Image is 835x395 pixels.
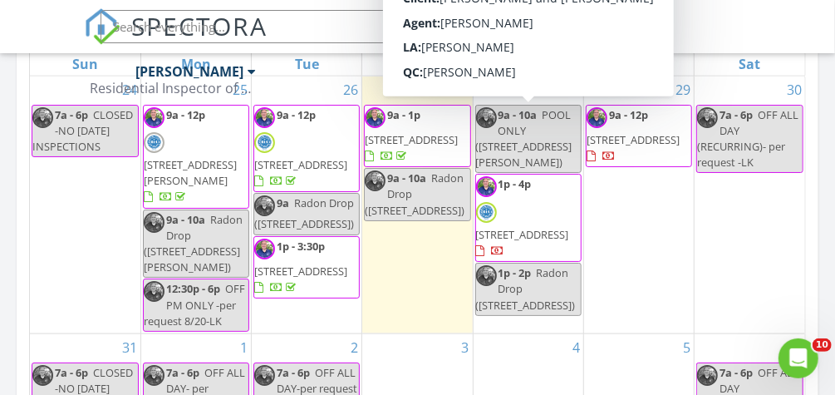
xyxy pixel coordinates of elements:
span: Radon Drop ([STREET_ADDRESS]) [365,170,464,217]
a: 9a - 12p [STREET_ADDRESS] [586,105,692,168]
a: 1p - 3:30p [STREET_ADDRESS] [253,236,360,299]
span: 10 [813,338,832,352]
a: Saturday [736,52,764,76]
a: Friday [627,52,651,76]
a: 9a - 12p [STREET_ADDRESS] [587,107,680,163]
div: [PERSON_NAME] [136,63,244,80]
a: 9a - 12p [STREET_ADDRESS][PERSON_NAME] [144,107,237,205]
a: 1p - 4p [STREET_ADDRESS] [476,176,569,258]
a: Go to September 6, 2025 [791,334,805,361]
td: Go to August 26, 2025 [252,77,362,334]
span: Radon Drop ([STREET_ADDRESS]) [476,265,576,312]
a: Go to September 5, 2025 [680,334,694,361]
span: [STREET_ADDRESS] [587,132,680,147]
img: tim_skillingstad.png [365,170,386,191]
span: [STREET_ADDRESS] [365,132,458,147]
span: 7a - 6p [55,107,88,122]
span: POOL ONLY ([STREET_ADDRESS][PERSON_NAME]) [476,107,572,170]
a: Go to September 3, 2025 [459,334,473,361]
a: Go to September 2, 2025 [347,334,361,361]
span: [STREET_ADDRESS] [254,264,347,279]
img: tim_skillingstad.png [32,107,53,128]
td: Go to August 27, 2025 [362,77,473,334]
span: [STREET_ADDRESS] [254,157,347,172]
a: 1p - 4p [STREET_ADDRESS] [475,174,582,262]
a: 9a - 12p [STREET_ADDRESS][PERSON_NAME] [143,105,249,209]
a: Go to September 1, 2025 [237,334,251,361]
img: tim_skillingstad.png [697,365,718,386]
span: 9a - 10a [499,107,538,122]
a: Go to August 26, 2025 [340,77,361,103]
span: 1p - 4p [499,176,532,191]
span: CLOSED -NO [DATE] INSPECTIONS [32,107,133,154]
img: tim_skillingstad.png [144,281,165,302]
img: tim_skillingstad.png [587,107,607,128]
img: tim_skillingstad.png [254,195,275,216]
img: tim_skillingstad.png [144,365,165,386]
span: [STREET_ADDRESS] [476,227,569,242]
a: Go to August 29, 2025 [672,77,694,103]
span: OFF ALL DAY (RECURRING)- per request -LK [697,107,798,170]
span: OFF PM ONLY -per request 8/20-LK [144,281,245,328]
span: 9a - 10a [387,170,426,185]
span: 9a - 12p [609,107,648,122]
img: riabluepng.png [144,132,165,153]
span: 9a - 1p [387,107,420,122]
span: 9a - 10a [166,212,205,227]
span: 9a [277,195,289,210]
a: Go to September 4, 2025 [569,334,583,361]
img: riabluepng.png [476,202,497,223]
img: tim_skillingstad.png [32,365,53,386]
span: 12:30p - 6p [166,281,220,296]
td: Go to August 24, 2025 [30,77,140,334]
td: Go to August 30, 2025 [695,77,805,334]
img: tim_skillingstad.png [144,212,165,233]
span: [STREET_ADDRESS][PERSON_NAME] [144,157,237,188]
img: tim_skillingstad.png [254,365,275,386]
input: Search everything... [101,10,433,43]
a: Go to August 31, 2025 [119,334,140,361]
a: Wednesday [400,52,435,76]
span: Radon Drop ([STREET_ADDRESS][PERSON_NAME]) [144,212,243,275]
a: Go to August 30, 2025 [783,77,805,103]
a: 9a - 1p [STREET_ADDRESS] [364,105,470,168]
a: 9a - 12p [STREET_ADDRESS] [254,107,347,189]
img: riabluepng.png [254,132,275,153]
td: Go to August 25, 2025 [140,77,251,334]
span: 1p - 2p [499,265,532,280]
span: 7a - 6p [166,365,199,380]
a: 9a - 12p [STREET_ADDRESS] [253,105,360,193]
span: 7a - 6p [720,107,753,122]
div: Residential Inspector of America [91,80,257,96]
span: 1p - 3:30p [277,239,325,254]
span: 9a - 12p [166,107,205,122]
img: tim_skillingstad.png [476,265,497,286]
img: tim_skillingstad.png [365,107,386,128]
img: tim_skillingstad.png [476,107,497,128]
img: tim_skillingstad.png [254,239,275,259]
iframe: Intercom live chat [779,338,818,378]
img: tim_skillingstad.png [144,107,165,128]
span: 7a - 6p [277,365,310,380]
img: tim_skillingstad.png [254,107,275,128]
td: Go to August 29, 2025 [583,77,694,334]
span: 9a - 12p [277,107,316,122]
span: Radon Drop ([STREET_ADDRESS]) [254,195,354,231]
span: 7a - 6p [720,365,753,380]
a: Thursday [512,52,544,76]
a: Sunday [69,52,101,76]
a: Go to August 27, 2025 [451,77,473,103]
td: Go to August 28, 2025 [473,77,583,334]
a: 1p - 3:30p [STREET_ADDRESS] [254,239,347,294]
span: 7a - 6p [55,365,88,380]
a: Tuesday [292,52,322,76]
img: tim_skillingstad.png [476,176,497,197]
a: 9a - 1p [STREET_ADDRESS] [365,107,458,163]
img: tim_skillingstad.png [697,107,718,128]
a: Go to August 28, 2025 [562,77,583,103]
